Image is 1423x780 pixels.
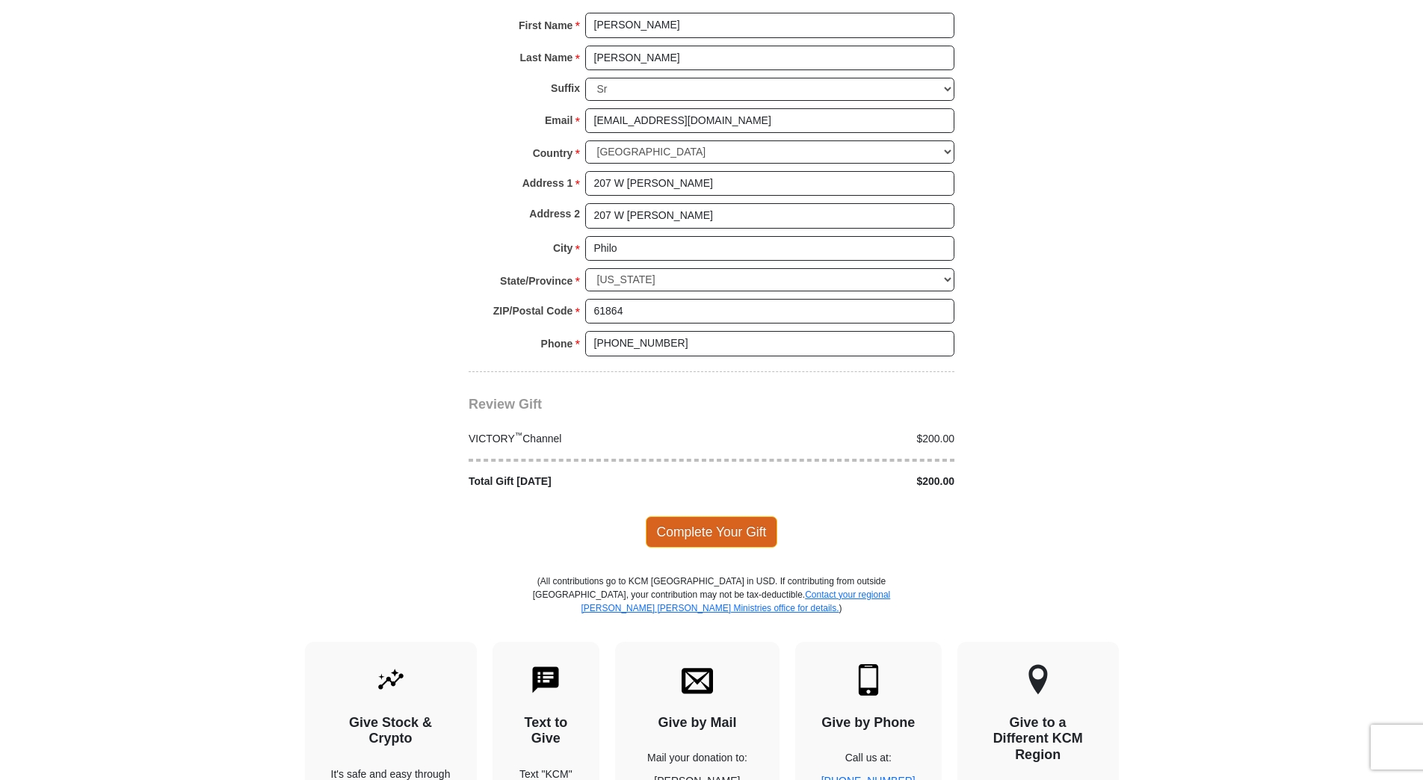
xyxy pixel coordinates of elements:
h4: Give by Phone [821,715,916,731]
strong: City [553,238,572,259]
strong: Address 1 [522,173,573,194]
p: Call us at: [821,750,916,766]
span: Complete Your Gift [646,516,778,548]
h4: Give to a Different KCM Region [984,715,1093,764]
strong: ZIP/Postal Code [493,300,573,321]
img: give-by-stock.svg [375,664,407,696]
p: (All contributions go to KCM [GEOGRAPHIC_DATA] in USD. If contributing from outside [GEOGRAPHIC_D... [532,575,891,642]
div: Total Gift [DATE] [461,474,712,489]
img: text-to-give.svg [530,664,561,696]
strong: Address 2 [529,203,580,224]
span: Review Gift [469,397,542,412]
p: Mail your donation to: [641,750,753,766]
h4: Give by Mail [641,715,753,731]
sup: ™ [515,430,523,439]
strong: Last Name [520,47,573,68]
strong: State/Province [500,270,572,291]
img: envelope.svg [682,664,713,696]
strong: Country [533,143,573,164]
a: Contact your regional [PERSON_NAME] [PERSON_NAME] Ministries office for details. [581,589,890,613]
strong: Suffix [551,78,580,99]
strong: Email [545,110,572,131]
strong: First Name [519,15,572,36]
h4: Give Stock & Crypto [331,715,451,747]
strong: Phone [541,333,573,354]
h4: Text to Give [519,715,574,747]
div: VICTORY Channel [461,431,712,447]
img: other-region [1028,664,1049,696]
div: $200.00 [711,474,963,489]
img: mobile.svg [853,664,884,696]
div: $200.00 [711,431,963,447]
